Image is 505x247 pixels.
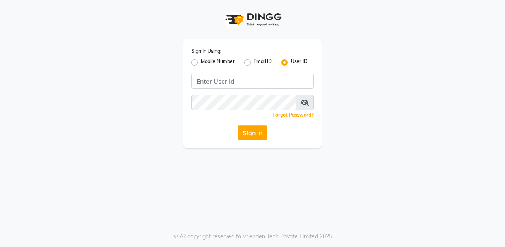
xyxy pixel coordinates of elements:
input: Username [191,74,314,89]
input: Username [191,95,296,110]
img: logo1.svg [221,8,284,31]
button: Sign In [238,125,267,140]
label: Mobile Number [201,58,235,67]
label: Email ID [254,58,272,67]
a: Forgot Password? [273,112,314,118]
label: User ID [291,58,307,67]
label: Sign In Using: [191,48,221,55]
